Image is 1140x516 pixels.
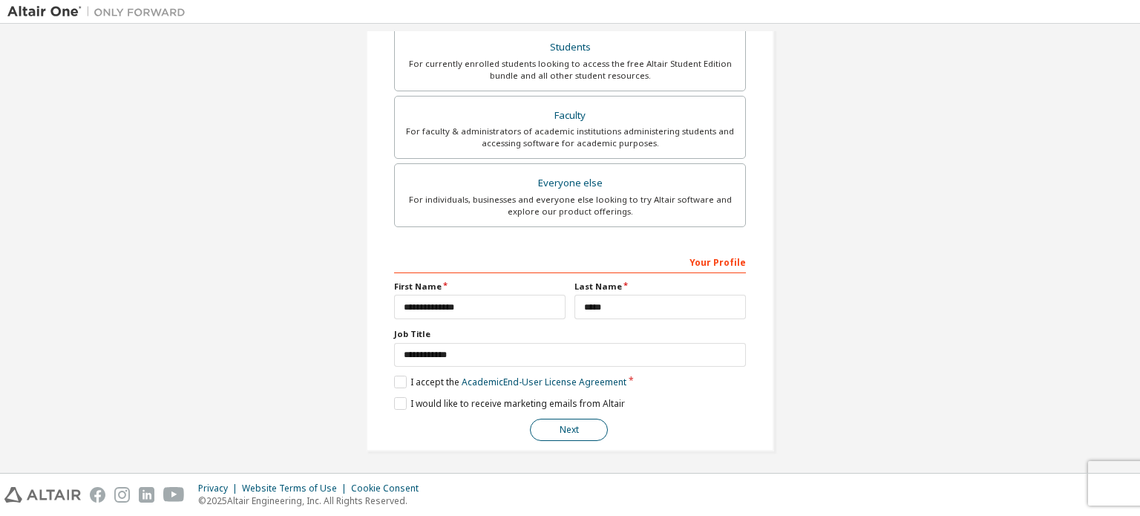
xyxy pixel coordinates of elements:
[198,494,427,507] p: © 2025 Altair Engineering, Inc. All Rights Reserved.
[394,249,746,273] div: Your Profile
[462,376,626,388] a: Academic End-User License Agreement
[198,483,242,494] div: Privacy
[163,487,185,503] img: youtube.svg
[394,376,626,388] label: I accept the
[394,328,746,340] label: Job Title
[7,4,193,19] img: Altair One
[351,483,427,494] div: Cookie Consent
[404,194,736,218] div: For individuals, businesses and everyone else looking to try Altair software and explore our prod...
[404,173,736,194] div: Everyone else
[394,281,566,293] label: First Name
[404,37,736,58] div: Students
[404,105,736,126] div: Faculty
[574,281,746,293] label: Last Name
[530,419,608,441] button: Next
[90,487,105,503] img: facebook.svg
[139,487,154,503] img: linkedin.svg
[404,125,736,149] div: For faculty & administrators of academic institutions administering students and accessing softwa...
[114,487,130,503] img: instagram.svg
[4,487,81,503] img: altair_logo.svg
[242,483,351,494] div: Website Terms of Use
[404,58,736,82] div: For currently enrolled students looking to access the free Altair Student Edition bundle and all ...
[394,397,625,410] label: I would like to receive marketing emails from Altair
